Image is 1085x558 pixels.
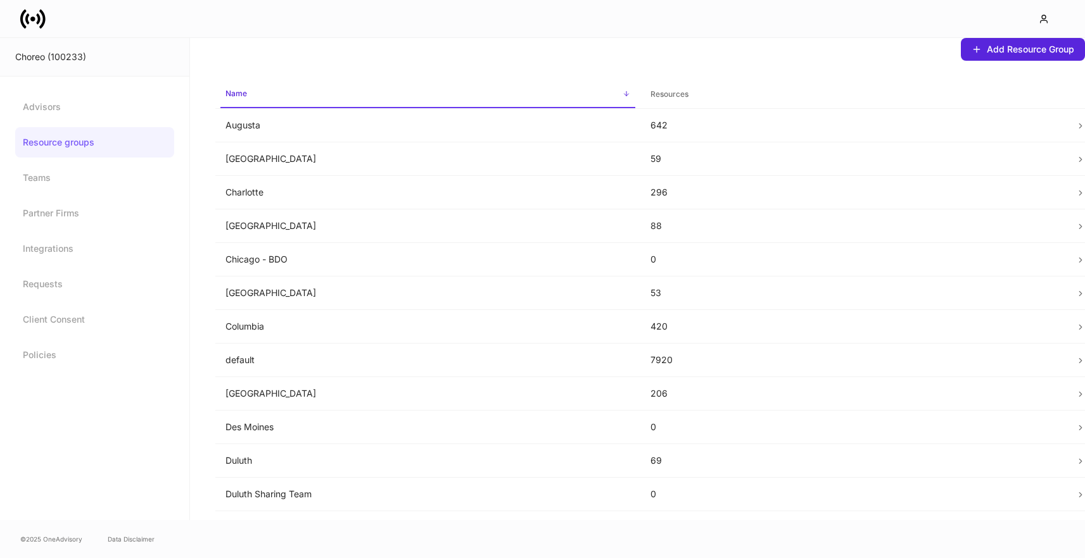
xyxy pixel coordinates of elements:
span: Resources [645,82,1060,108]
a: Policies [15,340,174,370]
td: 296 [640,176,1065,209]
td: 88 [640,209,1065,243]
a: Integrations [15,233,174,264]
a: Client Consent [15,304,174,335]
h6: Resources [650,88,688,100]
button: Add Resource Group [961,38,1085,61]
p: Duluth Sharing Team [225,488,630,500]
p: [GEOGRAPHIC_DATA] [225,287,630,299]
td: 53 [640,276,1065,310]
td: 420 [640,310,1065,344]
td: 59 [640,142,1065,176]
td: 7920 [640,344,1065,377]
p: Charlotte [225,186,630,199]
p: Chicago - BDO [225,253,630,266]
p: Des Moines [225,421,630,433]
p: default [225,354,630,366]
td: 206 [640,377,1065,411]
p: Duluth [225,454,630,467]
div: Add Resource Group [987,43,1074,56]
a: Data Disclaimer [108,534,155,544]
p: [GEOGRAPHIC_DATA] [225,220,630,232]
div: Choreo (100233) [15,51,174,63]
td: 0 [640,411,1065,444]
td: 642 [640,109,1065,142]
a: Resource groups [15,127,174,158]
td: 0 [640,243,1065,276]
p: [GEOGRAPHIC_DATA] [225,387,630,400]
a: Requests [15,269,174,299]
span: Name [220,81,635,108]
span: © 2025 OneAdvisory [20,534,82,544]
p: [GEOGRAPHIC_DATA] [225,152,630,165]
a: Partner Firms [15,198,174,228]
a: Teams [15,163,174,193]
td: 0 [640,478,1065,511]
h6: Name [225,87,247,99]
p: Augusta [225,119,630,132]
td: 69 [640,444,1065,478]
td: 0 [640,511,1065,545]
a: Advisors [15,92,174,122]
p: Columbia [225,320,630,333]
